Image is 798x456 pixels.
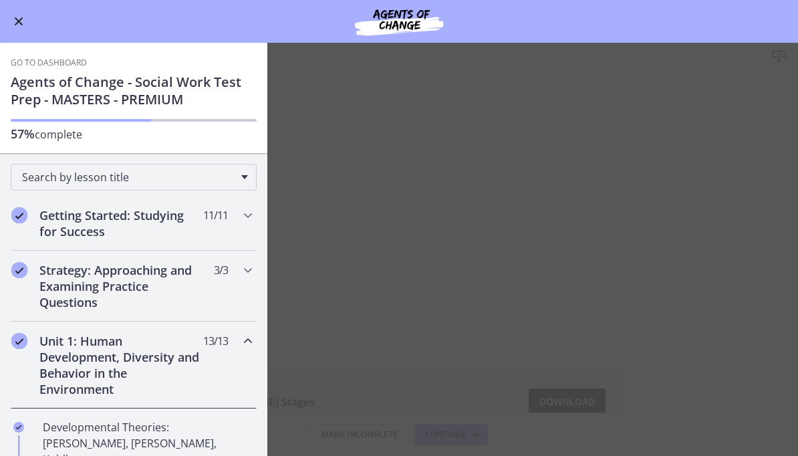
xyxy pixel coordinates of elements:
span: 11 / 11 [203,207,228,223]
span: Search by lesson title [22,170,235,185]
a: Go to Dashboard [11,58,87,68]
button: Enable menu [11,13,27,29]
i: Completed [13,422,24,433]
span: 3 / 3 [214,262,228,278]
h2: Strategy: Approaching and Examining Practice Questions [39,262,203,310]
div: Search by lesson title [11,164,257,191]
img: Agents of Change [319,5,479,37]
h2: Unit 1: Human Development, Diversity and Behavior in the Environment [39,333,203,397]
i: Completed [11,262,27,278]
i: Completed [11,333,27,349]
p: complete [11,126,257,142]
span: 57% [11,126,35,142]
h1: Agents of Change - Social Work Test Prep - MASTERS - PREMIUM [11,74,257,108]
span: 13 / 13 [203,333,228,349]
i: Completed [11,207,27,223]
h2: Getting Started: Studying for Success [39,207,203,239]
